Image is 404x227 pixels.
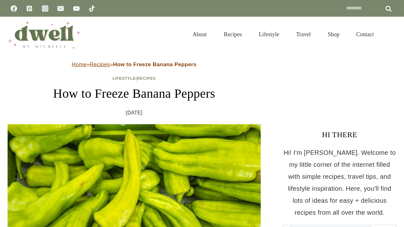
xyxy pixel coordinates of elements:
[8,20,80,49] img: DWELL by michelle
[319,23,348,45] a: Shop
[126,108,143,118] time: [DATE]
[23,2,36,15] a: Pinterest
[39,2,51,15] a: Instagram
[184,23,383,45] nav: Primary Navigation
[72,61,196,67] span: » »
[348,23,383,45] a: Contact
[90,61,110,67] a: Recipes
[8,84,261,103] h1: How to Freeze Banana Peppers
[283,129,396,140] h3: HI THERE
[137,76,156,81] a: Recipes
[215,23,250,45] a: Recipes
[112,76,156,81] span: |
[113,61,196,67] strong: How to Freeze Banana Peppers
[283,147,396,218] p: Hi! I'm [PERSON_NAME]. Welcome to my little corner of the internet filled with simple recipes, tr...
[8,2,20,15] a: Facebook
[70,2,83,15] a: YouTube
[54,2,67,15] a: Email
[72,61,86,67] a: Home
[86,2,98,15] a: TikTok
[250,23,288,45] a: Lifestyle
[112,76,136,81] a: Lifestyle
[288,23,319,45] a: Travel
[386,29,396,40] button: View Search Form
[184,23,215,45] a: About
